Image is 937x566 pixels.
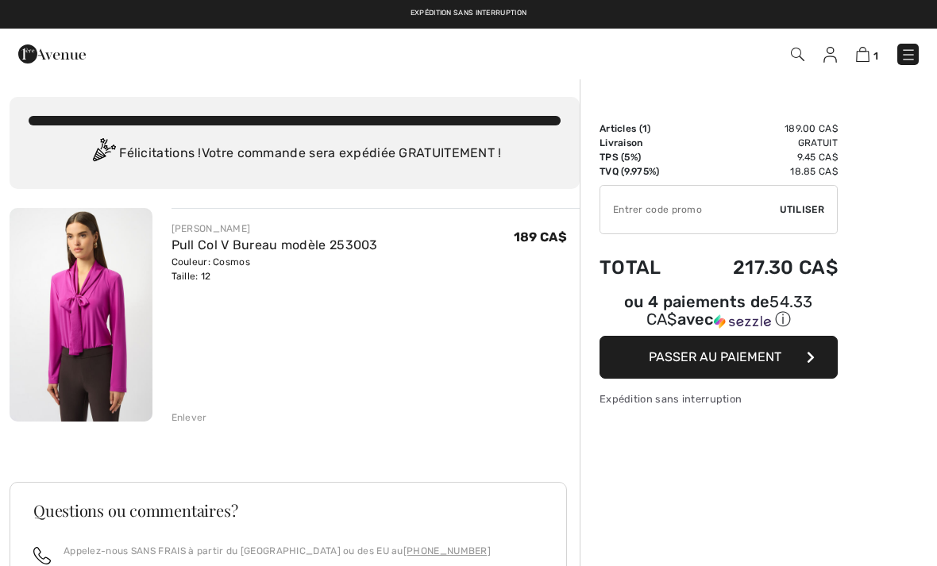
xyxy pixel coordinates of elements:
span: Utiliser [780,202,824,217]
div: ou 4 paiements de54.33 CA$avecSezzle Cliquez pour en savoir plus sur Sezzle [600,295,838,336]
span: 1 [642,123,647,134]
td: 217.30 CA$ [688,241,838,295]
div: Félicitations ! Votre commande sera expédiée GRATUITEMENT ! [29,138,561,170]
input: Code promo [600,186,780,233]
div: ou 4 paiements de avec [600,295,838,330]
p: Appelez-nous SANS FRAIS à partir du [GEOGRAPHIC_DATA] ou des EU au [64,544,491,558]
a: 1 [856,44,878,64]
span: 189 CA$ [514,229,567,244]
img: Sezzle [714,314,771,329]
img: call [33,547,51,564]
img: Panier d'achat [856,47,870,62]
a: [PHONE_NUMBER] [403,545,491,556]
img: 1ère Avenue [18,38,86,70]
img: Menu [900,47,916,63]
img: Pull Col V Bureau modèle 253003 [10,208,152,422]
a: 1ère Avenue [18,45,86,60]
td: 18.85 CA$ [688,164,838,179]
div: [PERSON_NAME] [172,221,378,236]
div: Enlever [172,410,207,425]
td: TVQ (9.975%) [600,164,688,179]
img: Mes infos [823,47,837,63]
td: Total [600,241,688,295]
div: Expédition sans interruption [600,391,838,406]
td: 9.45 CA$ [688,150,838,164]
img: Recherche [791,48,804,61]
td: TPS (5%) [600,150,688,164]
td: Livraison [600,136,688,150]
td: Gratuit [688,136,838,150]
span: Passer au paiement [649,349,781,364]
span: 54.33 CA$ [646,292,813,329]
td: Articles ( ) [600,121,688,136]
img: Congratulation2.svg [87,138,119,170]
span: 1 [873,50,878,62]
div: Couleur: Cosmos Taille: 12 [172,255,378,283]
td: 189.00 CA$ [688,121,838,136]
a: Pull Col V Bureau modèle 253003 [172,237,378,252]
h3: Questions ou commentaires? [33,502,543,518]
button: Passer au paiement [600,336,838,379]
